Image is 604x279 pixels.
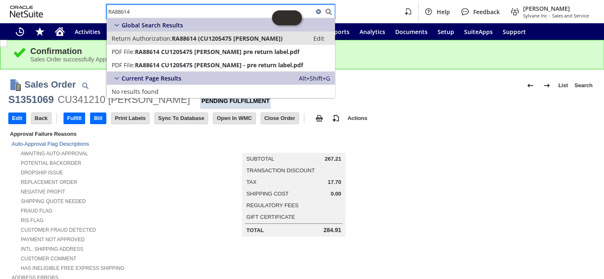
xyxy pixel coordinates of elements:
svg: Home [55,27,65,37]
img: print.svg [314,113,324,123]
a: Home [50,23,70,40]
a: Has Ineligible Free Express Shipping [21,265,124,271]
input: Open In WMC [213,113,255,124]
span: RA88614 (CU1205475 [PERSON_NAME]) [172,34,283,42]
span: PDF File: [112,61,135,69]
svg: Search [323,7,333,17]
a: Gift Certificate [246,214,295,220]
div: S1351069 [8,93,54,106]
svg: Recent Records [15,27,25,37]
a: Awaiting Auto-Approval [21,151,88,157]
input: Sync To Database [155,113,208,124]
a: Replacement Order [21,179,77,185]
a: Subtotal [246,156,274,162]
a: Payment not approved [21,237,85,242]
a: Shipping Cost [246,191,289,197]
span: 267.21 [325,156,341,162]
span: [PERSON_NAME] [523,5,589,12]
a: RIS flag [21,218,44,223]
span: Global Search Results [122,21,183,29]
span: - [549,12,550,19]
a: Fraud Flag [21,208,52,214]
div: Approval Failure Reasons [8,129,189,139]
a: Potential Backorder [21,160,81,166]
span: Documents [395,28,428,36]
a: Shipping Quote Needed [21,198,86,204]
a: Support [498,23,531,40]
a: Documents [390,23,433,40]
div: CU341210 [PERSON_NAME] [58,93,190,106]
input: Close Order [261,113,298,124]
a: Edit: [304,33,333,43]
iframe: Click here to launch Oracle Guided Learning Help Panel [272,10,302,25]
a: Reports [322,23,355,40]
img: add-record.svg [331,113,341,123]
a: Transaction Discount [246,167,315,174]
input: Print Labels [112,113,149,124]
span: Sylvane Inc [523,12,547,19]
span: Setup [438,28,454,36]
a: Warehouse [105,23,147,40]
h1: Sales Order [24,78,76,91]
span: Current Page Results [122,74,181,82]
span: RA88614 CU1205475 [PERSON_NAME] pre return label.pdf [135,48,299,56]
svg: Shortcuts [35,27,45,37]
span: Analytics [359,28,385,36]
a: PDF File:RA88614 CU1205475 [PERSON_NAME] pre return label.pdf [107,45,335,58]
span: PDF File: [112,48,135,56]
a: Recent Records [10,23,30,40]
span: Support [503,28,526,36]
input: Back [32,113,51,124]
a: Dropship Issue [21,170,63,176]
input: Edit [9,113,26,124]
a: Setup [433,23,459,40]
a: List [555,79,571,92]
a: No results found [107,85,335,98]
span: Feedback [473,8,500,16]
span: 284.91 [323,227,341,234]
div: Pending Fulfillment [200,93,271,109]
span: Return Authorization: [112,34,172,42]
span: 17.70 [328,179,341,186]
a: Actions [344,115,371,121]
a: Regulatory Fees [246,202,298,208]
div: Sales Order successfully Approved [30,56,591,63]
span: Alt+Shift+G [299,74,330,82]
span: No results found [112,88,159,95]
caption: Summary [242,139,345,153]
a: Auto-Approval Flag Descriptions [12,141,89,147]
a: Analytics [355,23,390,40]
svg: logo [10,6,43,17]
input: Search [107,7,313,17]
a: Activities [70,23,105,40]
span: Sales and Service [552,12,589,19]
div: Shortcuts [30,23,50,40]
a: Customer Fraud Detected [21,227,96,233]
a: Total [246,227,264,233]
span: 0.00 [330,191,341,197]
span: RA88614 CU1205475 [PERSON_NAME] - pre return label.pdf [135,61,303,69]
a: Return Authorization:RA88614 (CU1205475 [PERSON_NAME])Edit: [107,32,335,45]
img: Next [542,81,552,91]
div: Confirmation [30,46,591,56]
a: Customer Comment [21,256,76,262]
span: Reports [327,28,350,36]
span: Activities [75,28,100,36]
input: Bill [90,113,105,124]
img: Quick Find [80,81,90,91]
a: PDF File:RA88614 CU1205475 [PERSON_NAME] - pre return label.pdf [107,58,335,71]
span: SuiteApps [464,28,493,36]
input: Fulfill [64,113,85,124]
img: Previous [525,81,535,91]
a: Intl. Shipping Address [21,246,83,252]
span: Help [437,8,450,16]
a: Search [571,79,596,92]
a: Tax [246,179,256,185]
a: SuiteApps [459,23,498,40]
a: Negative Profit [21,189,65,195]
span: Oracle Guided Learning Widget. To move around, please hold and drag [287,10,302,25]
